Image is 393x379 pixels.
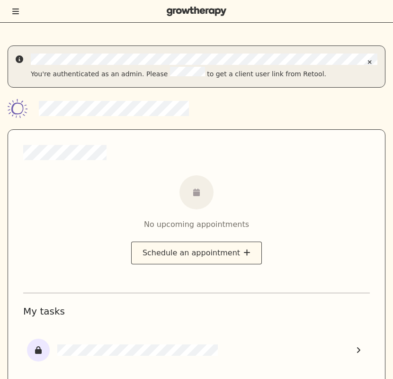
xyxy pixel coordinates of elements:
button: Close alert [362,54,377,71]
button: Toggle menu [11,7,20,16]
h1: My tasks [23,305,370,318]
div: You're authenticated as an admin. Please to get a client user link from Retool. [31,67,377,80]
img: Grow Therapy logo [167,7,227,16]
button: Schedule an appointment [131,242,262,264]
div: No upcoming appointments [144,219,249,230]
